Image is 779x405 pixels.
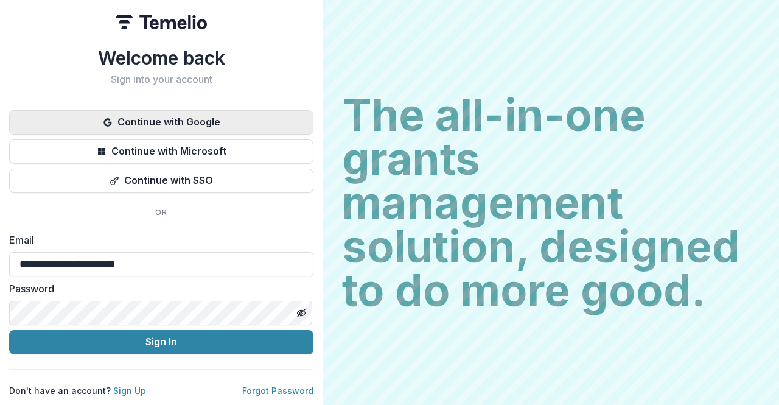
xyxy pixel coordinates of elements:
a: Sign Up [113,386,146,396]
button: Continue with Google [9,110,313,135]
label: Email [9,233,306,247]
a: Forgot Password [242,386,313,396]
img: Temelio [116,15,207,29]
button: Continue with Microsoft [9,139,313,164]
button: Continue with SSO [9,169,313,193]
button: Sign In [9,330,313,354]
label: Password [9,281,306,296]
p: Don't have an account? [9,384,146,397]
h2: Sign into your account [9,74,313,85]
button: Toggle password visibility [292,303,311,323]
h1: Welcome back [9,47,313,69]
